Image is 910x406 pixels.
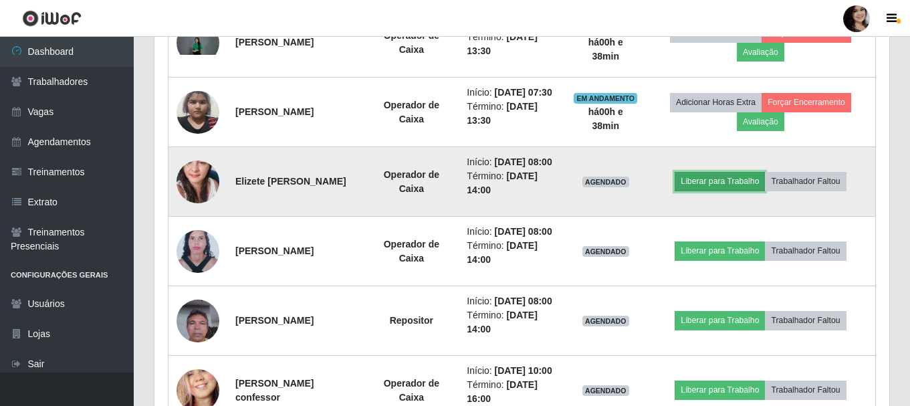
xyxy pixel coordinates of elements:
[762,93,851,112] button: Forçar Encerramento
[582,177,629,187] span: AGENDADO
[177,30,219,56] img: 1758553448636.jpeg
[495,296,552,306] time: [DATE] 08:00
[235,106,314,117] strong: [PERSON_NAME]
[390,315,433,326] strong: Repositor
[765,381,846,399] button: Trabalhador Faltou
[235,37,314,47] strong: [PERSON_NAME]
[467,225,557,239] li: Início:
[235,315,314,326] strong: [PERSON_NAME]
[675,311,765,330] button: Liberar para Trabalho
[582,316,629,326] span: AGENDADO
[670,93,762,112] button: Adicionar Horas Extra
[495,87,552,98] time: [DATE] 07:30
[495,157,552,167] time: [DATE] 08:00
[765,241,846,260] button: Trabalhador Faltou
[765,311,846,330] button: Trabalhador Faltou
[384,100,439,124] strong: Operador de Caixa
[765,172,846,191] button: Trabalhador Faltou
[235,176,346,187] strong: Elizete [PERSON_NAME]
[177,136,219,227] img: 1703538078729.jpeg
[177,84,219,140] img: 1701273073882.jpeg
[582,246,629,257] span: AGENDADO
[467,100,557,128] li: Término:
[384,239,439,264] strong: Operador de Caixa
[235,378,314,403] strong: [PERSON_NAME] confessor
[582,385,629,396] span: AGENDADO
[467,308,557,336] li: Término:
[675,172,765,191] button: Liberar para Trabalho
[467,378,557,406] li: Término:
[467,169,557,197] li: Término:
[588,106,623,131] strong: há 00 h e 38 min
[737,43,784,62] button: Avaliação
[675,241,765,260] button: Liberar para Trabalho
[467,239,557,267] li: Término:
[177,222,219,280] img: 1728382310331.jpeg
[467,86,557,100] li: Início:
[675,381,765,399] button: Liberar para Trabalho
[384,30,439,55] strong: Operador de Caixa
[235,245,314,256] strong: [PERSON_NAME]
[384,378,439,403] strong: Operador de Caixa
[495,226,552,237] time: [DATE] 08:00
[22,10,82,27] img: CoreUI Logo
[495,365,552,376] time: [DATE] 10:00
[467,294,557,308] li: Início:
[467,364,557,378] li: Início:
[384,169,439,194] strong: Operador de Caixa
[467,155,557,169] li: Início:
[588,37,623,62] strong: há 00 h e 38 min
[177,292,219,349] img: 1721053497188.jpeg
[574,93,637,104] span: EM ANDAMENTO
[467,30,557,58] li: Término:
[737,112,784,131] button: Avaliação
